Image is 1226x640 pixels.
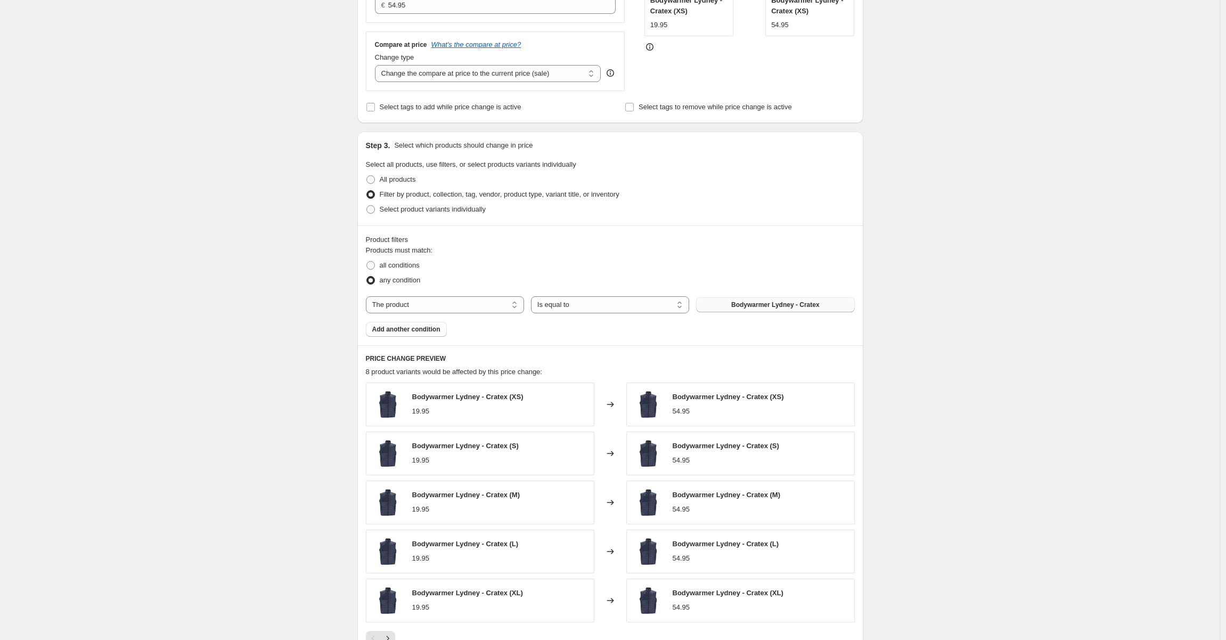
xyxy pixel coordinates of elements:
[673,504,690,515] div: 54.95
[380,175,416,183] span: All products
[380,261,420,269] span: all conditions
[673,553,690,564] div: 54.95
[639,103,792,111] span: Select tags to remove while price change is active
[366,246,433,254] span: Products must match:
[412,491,520,499] span: Bodywarmer Lydney - Cratex (M)
[366,140,390,151] h2: Step 3.
[412,455,430,466] div: 19.95
[696,297,854,312] button: Bodywarmer Lydney - Cratex
[375,53,414,61] span: Change type
[412,540,519,548] span: Bodywarmer Lydney - Cratex (L)
[380,276,421,284] span: any condition
[380,190,619,198] span: Filter by product, collection, tag, vendor, product type, variant title, or inventory
[394,140,533,151] p: Select which products should change in price
[380,205,486,213] span: Select product variants individually
[381,1,385,9] span: €
[605,68,616,78] div: help
[372,438,404,469] img: Lydney_1_80x.jpg
[673,406,690,417] div: 54.95
[673,393,784,401] span: Bodywarmer Lydney - Cratex (XS)
[731,301,820,309] span: Bodywarmer Lydney - Cratex
[375,40,427,49] h3: Compare at price
[412,442,519,450] span: Bodywarmer Lydney - Cratex (S)
[372,487,404,519] img: Lydney_1_80x.jpg
[412,393,524,401] span: Bodywarmer Lydney - Cratex (XS)
[372,325,440,334] span: Add another condition
[412,602,430,613] div: 19.95
[372,536,404,568] img: Lydney_1_80x.jpg
[431,40,521,48] button: What's the compare at price?
[372,585,404,617] img: Lydney_1_80x.jpg
[771,20,789,30] div: 54.95
[673,491,781,499] span: Bodywarmer Lydney - Cratex (M)
[366,368,542,376] span: 8 product variants would be affected by this price change:
[366,160,576,168] span: Select all products, use filters, or select products variants individually
[632,585,664,617] img: Lydney_1_80x.jpg
[632,388,664,420] img: Lydney_1_80x.jpg
[412,504,430,515] div: 19.95
[673,442,779,450] span: Bodywarmer Lydney - Cratex (S)
[632,438,664,469] img: Lydney_1_80x.jpg
[673,589,783,597] span: Bodywarmer Lydney - Cratex (XL)
[632,536,664,568] img: Lydney_1_80x.jpg
[412,589,523,597] span: Bodywarmer Lydney - Cratex (XL)
[412,553,430,564] div: 19.95
[380,103,521,111] span: Select tags to add while price change is active
[650,20,668,30] div: 19.95
[673,602,690,613] div: 54.95
[673,455,690,466] div: 54.95
[412,406,430,417] div: 19.95
[372,388,404,420] img: Lydney_1_80x.jpg
[632,487,664,519] img: Lydney_1_80x.jpg
[366,322,447,337] button: Add another condition
[366,234,855,245] div: Product filters
[366,354,855,363] h6: PRICE CHANGE PREVIEW
[673,540,779,548] span: Bodywarmer Lydney - Cratex (L)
